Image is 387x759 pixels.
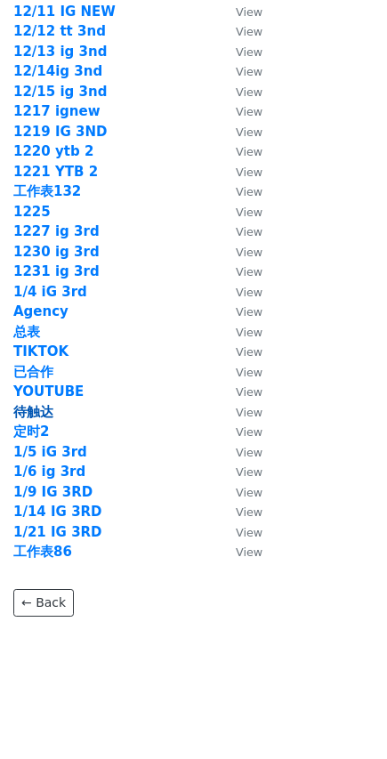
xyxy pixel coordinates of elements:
[13,263,100,279] a: 1231 ig 3rd
[13,143,93,159] a: 1220 ytb 2
[13,204,51,220] a: 1225
[13,4,116,20] a: 12/11 IG NEW
[13,589,74,617] a: ← Back
[218,103,262,119] a: View
[236,366,262,379] small: View
[236,425,262,439] small: View
[236,65,262,78] small: View
[236,465,262,479] small: View
[13,244,100,260] a: 1230 ig 3rd
[13,183,81,199] a: 工作表132
[236,125,262,139] small: View
[218,284,262,300] a: View
[218,84,262,100] a: View
[218,364,262,380] a: View
[218,143,262,159] a: View
[13,343,69,359] a: TIKTOK
[13,524,102,540] a: 1/21 IG 3RD
[13,464,85,480] a: 1/6 ig 3rd
[298,674,387,759] iframe: Chat Widget
[13,303,69,319] a: Agency
[236,45,262,59] small: View
[218,464,262,480] a: View
[218,23,262,39] a: View
[218,343,262,359] a: View
[236,505,262,519] small: View
[236,446,262,459] small: View
[13,364,53,380] strong: 已合作
[218,444,262,460] a: View
[13,164,98,180] strong: 1221 YTB 2
[13,223,100,239] a: 1227 ig 3rd
[236,206,262,219] small: View
[218,544,262,560] a: View
[13,124,108,140] a: 1219 IG 3ND
[236,385,262,399] small: View
[218,384,262,400] a: View
[236,326,262,339] small: View
[13,384,84,400] a: YOUTUBE
[218,4,262,20] a: View
[236,145,262,158] small: View
[236,486,262,499] small: View
[218,263,262,279] a: View
[13,284,87,300] a: 1/4 iG 3rd
[218,44,262,60] a: View
[13,544,72,560] a: 工作表86
[218,63,262,79] a: View
[218,164,262,180] a: View
[218,303,262,319] a: View
[236,25,262,38] small: View
[13,103,101,119] a: 1217 ignew
[13,84,107,100] a: 12/15 ig 3nd
[13,63,102,79] a: 12/14ig 3nd
[218,223,262,239] a: View
[236,345,262,359] small: View
[13,324,40,340] strong: 总表
[218,124,262,140] a: View
[218,484,262,500] a: View
[13,44,107,60] a: 12/13 ig 3nd
[13,23,106,39] a: 12/12 tt 3nd
[218,504,262,520] a: View
[218,524,262,540] a: View
[236,406,262,419] small: View
[13,484,93,500] a: 1/9 IG 3RD
[236,85,262,99] small: View
[218,244,262,260] a: View
[236,5,262,19] small: View
[236,545,262,559] small: View
[218,424,262,440] a: View
[218,183,262,199] a: View
[236,166,262,179] small: View
[13,404,53,420] a: 待触达
[13,444,87,460] a: 1/5 iG 3rd
[218,204,262,220] a: View
[13,504,102,520] a: 1/14 IG 3RD
[236,265,262,279] small: View
[13,424,49,440] a: 定时2
[236,225,262,238] small: View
